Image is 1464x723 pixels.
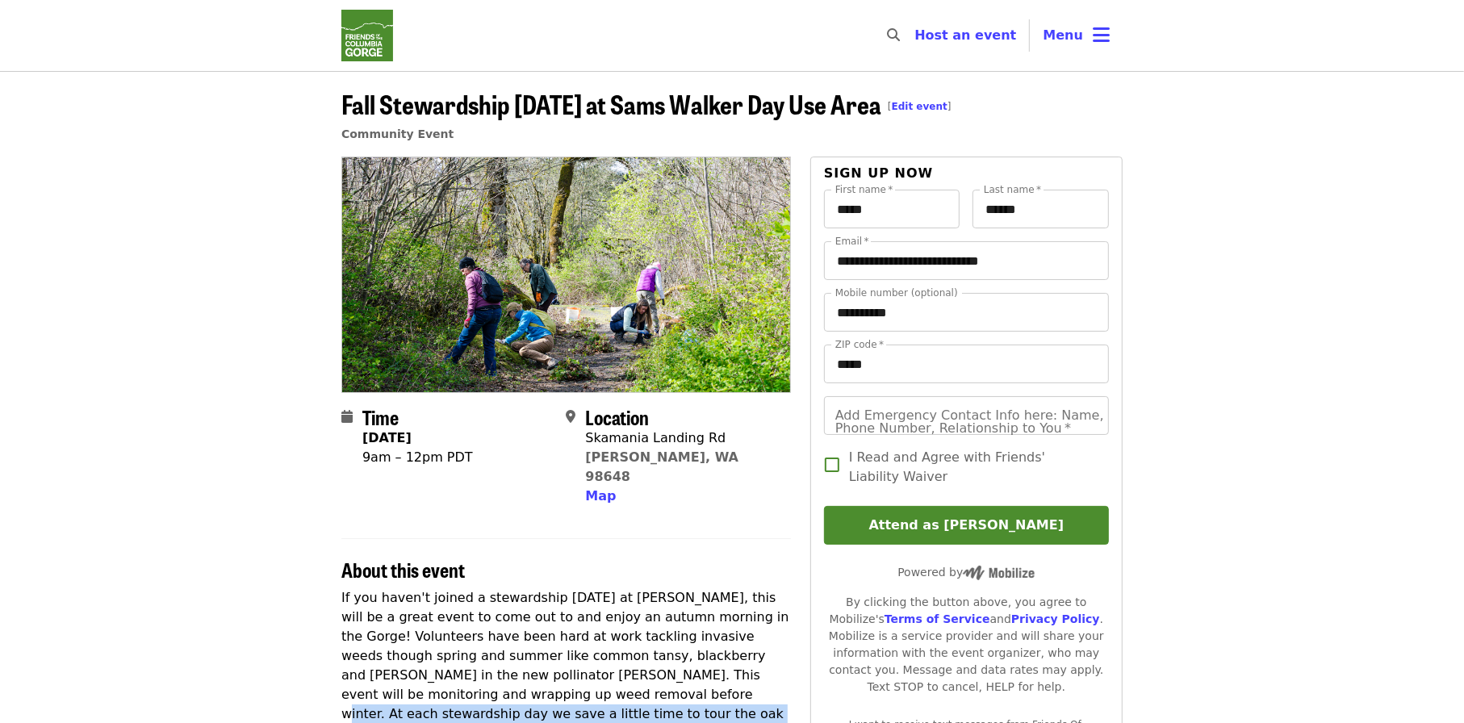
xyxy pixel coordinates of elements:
input: ZIP code [824,345,1109,383]
span: Map [585,488,616,504]
button: Attend as [PERSON_NAME] [824,506,1109,545]
span: Powered by [897,566,1035,579]
span: I Read and Agree with Friends' Liability Waiver [849,448,1096,487]
i: bars icon [1093,23,1110,47]
img: Fall Stewardship Saturday at Sams Walker Day Use Area organized by Friends Of The Columbia Gorge [342,157,790,391]
a: Terms of Service [885,612,990,625]
i: map-marker-alt icon [566,409,575,424]
input: Last name [973,190,1109,228]
button: Toggle account menu [1030,16,1123,55]
strong: [DATE] [362,430,412,445]
input: Add Emergency Contact Info here: Name, Phone Number, Relationship to You [824,396,1109,435]
input: Search [910,16,922,55]
a: Community Event [341,127,454,140]
a: Edit event [892,101,947,112]
span: Location [585,403,649,431]
a: [PERSON_NAME], WA 98648 [585,449,738,484]
div: By clicking the button above, you agree to Mobilize's and . Mobilize is a service provider and wi... [824,594,1109,696]
span: Fall Stewardship [DATE] at Sams Walker Day Use Area [341,85,952,123]
input: First name [824,190,960,228]
label: Last name [984,185,1041,194]
label: Mobile number (optional) [835,288,958,298]
span: Sign up now [824,165,934,181]
input: Mobile number (optional) [824,293,1109,332]
button: Map [585,487,616,506]
span: Menu [1043,27,1083,43]
label: First name [835,185,893,194]
label: Email [835,236,869,246]
a: Privacy Policy [1011,612,1100,625]
div: 9am – 12pm PDT [362,448,473,467]
label: ZIP code [835,340,884,349]
img: Powered by Mobilize [963,566,1035,580]
a: Host an event [914,27,1016,43]
i: search icon [887,27,900,43]
span: Time [362,403,399,431]
span: [ ] [888,101,952,112]
div: Skamania Landing Rd [585,428,777,448]
img: Friends Of The Columbia Gorge - Home [341,10,393,61]
i: calendar icon [341,409,353,424]
input: Email [824,241,1109,280]
span: About this event [341,555,465,583]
